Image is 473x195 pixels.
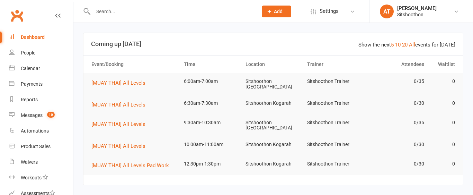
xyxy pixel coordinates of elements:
[242,95,304,111] td: Sitshoothon Kogarah
[409,42,415,48] a: All
[9,92,73,108] a: Reports
[9,170,73,186] a: Workouts
[91,102,145,108] span: [MUAY THAI] All Levels
[181,73,242,90] td: 6:00am-7:00am
[21,50,35,56] div: People
[91,79,150,87] button: [MUAY THAI] All Levels
[304,156,366,172] td: Sitshoothon Trainer
[91,80,145,86] span: [MUAY THAI] All Levels
[427,56,458,73] th: Waitlist
[88,56,181,73] th: Event/Booking
[91,121,145,127] span: [MUAY THAI] All Levels
[91,161,174,170] button: [MUAY THAI] All Levels Pad Work
[366,95,427,111] td: 0/30
[397,11,437,18] div: Sitshoothon
[427,73,458,90] td: 0
[9,108,73,123] a: Messages 10
[91,142,150,150] button: [MUAY THAI] All Levels
[181,156,242,172] td: 12:30pm-1:30pm
[91,7,253,16] input: Search...
[242,156,304,172] td: Sitshoothon Kogarah
[91,120,150,128] button: [MUAY THAI] All Levels
[358,41,455,49] div: Show the next events for [DATE]
[181,136,242,153] td: 10:00am-11:00am
[9,45,73,61] a: People
[21,81,43,87] div: Payments
[242,136,304,153] td: Sitshoothon Kogarah
[21,159,38,165] div: Waivers
[427,156,458,172] td: 0
[274,9,283,14] span: Add
[366,156,427,172] td: 0/30
[397,5,437,11] div: [PERSON_NAME]
[21,175,42,180] div: Workouts
[427,95,458,111] td: 0
[391,42,394,48] a: 5
[427,136,458,153] td: 0
[262,6,291,17] button: Add
[304,73,366,90] td: Sitshoothon Trainer
[8,7,26,24] a: Clubworx
[402,42,408,48] a: 20
[91,41,455,48] h3: Coming up [DATE]
[21,128,49,134] div: Automations
[304,115,366,131] td: Sitshoothon Trainer
[366,136,427,153] td: 0/30
[91,143,145,149] span: [MUAY THAI] All Levels
[320,3,339,19] span: Settings
[91,162,169,169] span: [MUAY THAI] All Levels Pad Work
[21,66,40,71] div: Calendar
[304,136,366,153] td: Sitshoothon Trainer
[242,56,304,73] th: Location
[21,97,38,102] div: Reports
[366,56,427,73] th: Attendees
[9,139,73,154] a: Product Sales
[21,112,43,118] div: Messages
[9,61,73,76] a: Calendar
[395,42,401,48] a: 10
[9,123,73,139] a: Automations
[304,56,366,73] th: Trainer
[21,34,45,40] div: Dashboard
[181,56,242,73] th: Time
[427,115,458,131] td: 0
[9,154,73,170] a: Waivers
[47,112,55,118] span: 10
[9,76,73,92] a: Payments
[242,73,304,95] td: Sitshoothon [GEOGRAPHIC_DATA]
[366,115,427,131] td: 0/35
[181,95,242,111] td: 6:30am-7:30am
[242,115,304,136] td: Sitshoothon [GEOGRAPHIC_DATA]
[9,29,73,45] a: Dashboard
[91,101,150,109] button: [MUAY THAI] All Levels
[304,95,366,111] td: Sitshoothon Trainer
[380,5,394,18] div: AT
[181,115,242,131] td: 9:30am-10:30am
[366,73,427,90] td: 0/35
[21,144,51,149] div: Product Sales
